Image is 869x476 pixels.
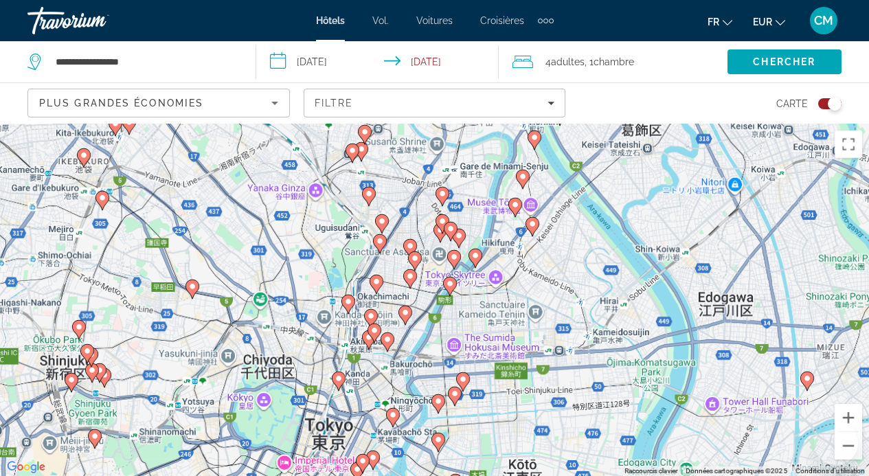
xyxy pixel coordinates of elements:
button: Passer en plein écran [835,131,862,158]
font: CM [814,13,833,27]
a: Vol. [372,15,389,26]
span: , 1 [585,52,634,71]
span: Plus grandes économies [39,98,203,109]
button: Select check in and out date [256,41,499,82]
button: Changer de langue [708,12,732,32]
button: Menu utilisateur [806,6,842,35]
button: Filters [304,89,566,117]
button: Travelers: 4 adults, 0 children [499,41,727,82]
img: Google [3,458,49,476]
a: Croisières [480,15,524,26]
button: Changer de devise [753,12,785,32]
span: Carte [776,94,808,113]
a: Voitures [416,15,453,26]
span: Chercher [753,56,815,67]
span: 4 [545,52,585,71]
font: fr [708,16,719,27]
button: Éléments de navigation supplémentaires [538,10,554,32]
mat-select: Sort by [39,95,278,111]
span: Chambre [594,56,634,67]
button: Zoom avant [835,404,862,431]
a: Hôtels [316,15,345,26]
span: Adultes [551,56,585,67]
button: Toggle map [808,98,842,110]
button: Search [727,49,842,74]
span: Données cartographiques ©2025 [686,467,787,475]
iframe: Bouton de lancement de la fenêtre de messagerie [814,421,858,465]
button: Raccourcis clavier [624,466,677,476]
span: Filtre [315,98,354,109]
input: Search hotel destination [54,52,235,72]
font: EUR [753,16,772,27]
a: Ouvrir cette zone dans Google Maps (dans une nouvelle fenêtre) [3,458,49,476]
a: Travorium [27,3,165,38]
a: Conditions d'utilisation (s'ouvre dans un nouvel onglet) [795,467,865,475]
